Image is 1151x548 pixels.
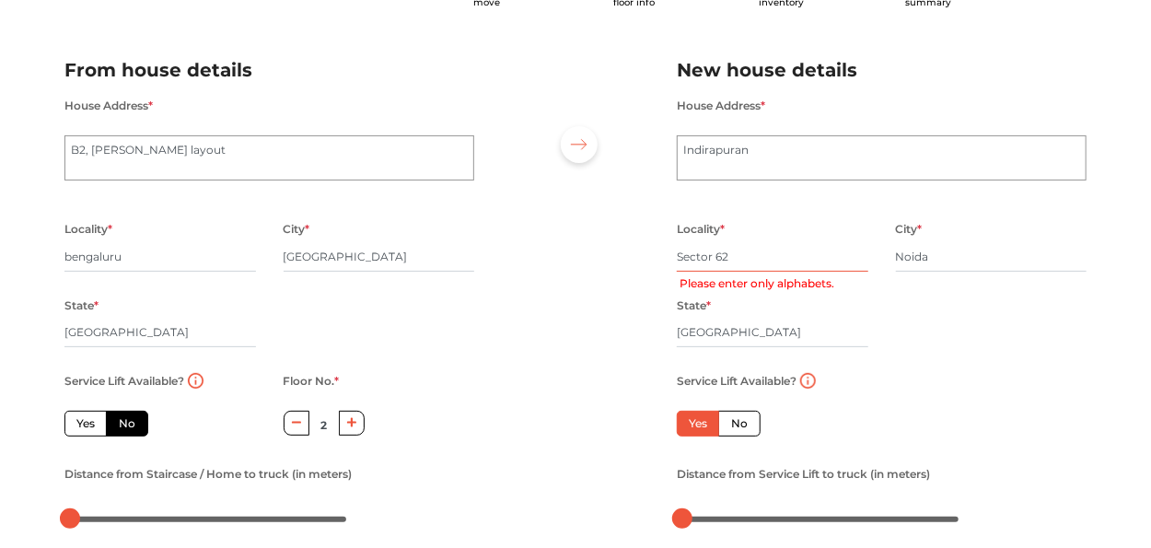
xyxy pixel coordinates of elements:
h2: New house details [677,55,1087,86]
label: Yes [677,411,719,437]
label: No [106,411,148,437]
label: Please enter only alphabets. [680,275,834,292]
label: No [718,411,761,437]
h2: From house details [64,55,474,86]
label: City [284,217,310,241]
label: Yes [64,411,107,437]
label: Service Lift Available? [64,369,184,393]
label: Distance from Service Lift to truck (in meters) [677,462,930,486]
label: Locality [64,217,112,241]
label: State [677,294,711,318]
label: State [64,294,99,318]
label: House Address [64,94,153,118]
label: Locality [677,217,725,241]
label: Distance from Staircase / Home to truck (in meters) [64,462,352,486]
label: Floor No. [284,369,340,393]
label: Service Lift Available? [677,369,796,393]
label: City [896,217,923,241]
label: House Address [677,94,765,118]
